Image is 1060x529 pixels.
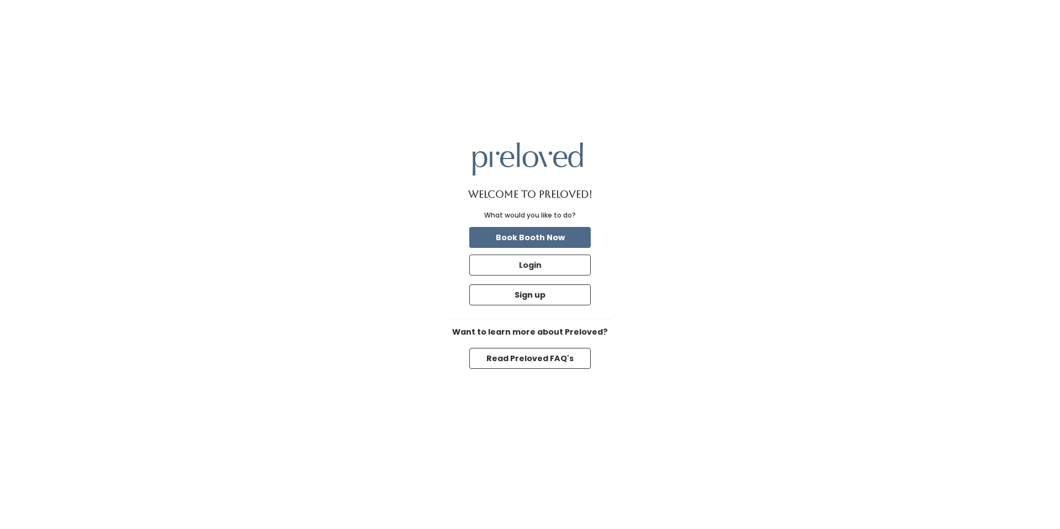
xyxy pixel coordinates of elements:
a: Sign up [467,282,593,308]
a: Login [467,252,593,278]
div: What would you like to do? [484,210,576,220]
img: preloved logo [473,142,583,175]
h6: Want to learn more about Preloved? [447,328,613,337]
button: Book Booth Now [469,227,591,248]
h1: Welcome to Preloved! [468,189,592,200]
button: Login [469,255,591,276]
button: Sign up [469,284,591,305]
button: Read Preloved FAQ's [469,348,591,369]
